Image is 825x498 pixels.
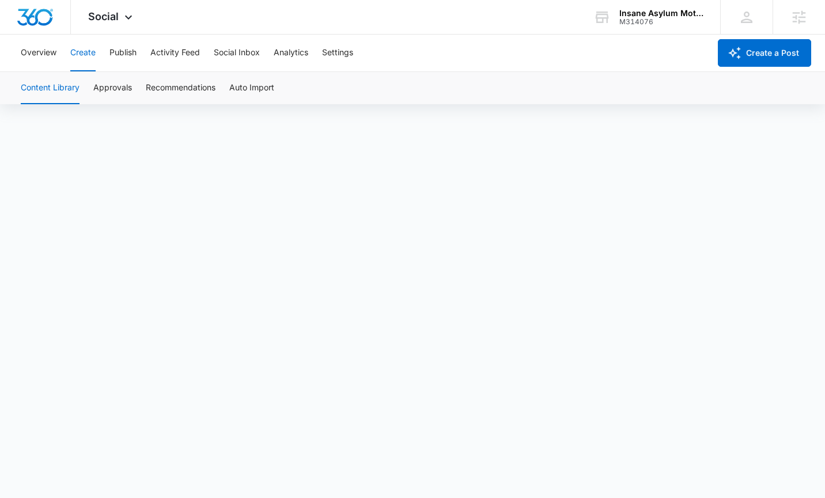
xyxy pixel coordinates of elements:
[322,35,353,71] button: Settings
[718,39,811,67] button: Create a Post
[229,72,274,104] button: Auto Import
[93,72,132,104] button: Approvals
[150,35,200,71] button: Activity Feed
[274,35,308,71] button: Analytics
[619,9,703,18] div: account name
[109,35,137,71] button: Publish
[214,35,260,71] button: Social Inbox
[619,18,703,26] div: account id
[146,72,215,104] button: Recommendations
[70,35,96,71] button: Create
[21,72,80,104] button: Content Library
[21,35,56,71] button: Overview
[88,10,119,22] span: Social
